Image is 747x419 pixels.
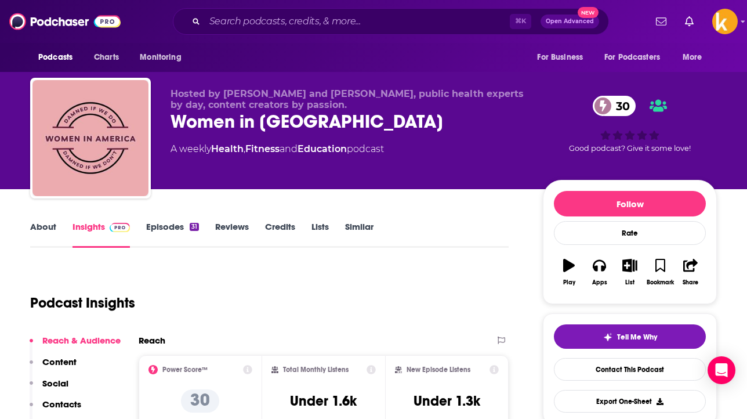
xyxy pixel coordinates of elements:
a: Episodes31 [146,221,199,248]
a: About [30,221,56,248]
button: open menu [529,46,597,68]
span: 30 [604,96,636,116]
a: Similar [345,221,374,248]
button: Apps [584,251,614,293]
a: Health [211,143,244,154]
a: Reviews [215,221,249,248]
span: ⌘ K [510,14,531,29]
div: 31 [190,223,199,231]
div: A weekly podcast [171,142,384,156]
button: Open AdvancedNew [541,15,599,28]
span: Podcasts [38,49,72,66]
span: and [280,143,298,154]
img: Women in America [32,80,148,196]
h2: Reach [139,335,165,346]
input: Search podcasts, credits, & more... [205,12,510,31]
button: Social [30,378,68,399]
a: Contact This Podcast [554,358,706,381]
span: Open Advanced [546,19,594,24]
span: More [683,49,702,66]
div: Search podcasts, credits, & more... [173,8,609,35]
button: open menu [597,46,677,68]
a: Fitness [245,143,280,154]
span: Logged in as sshawan [712,9,738,34]
h1: Podcast Insights [30,294,135,312]
div: Rate [554,221,706,245]
button: Share [676,251,706,293]
span: For Podcasters [604,49,660,66]
div: Share [683,279,698,286]
img: tell me why sparkle [603,333,612,342]
h3: Under 1.3k [414,392,480,410]
a: Show notifications dropdown [651,12,671,31]
button: Play [554,251,584,293]
p: Reach & Audience [42,335,121,346]
a: 30 [593,96,636,116]
img: User Profile [712,9,738,34]
h2: New Episode Listens [407,366,470,374]
div: List [625,279,634,286]
h2: Total Monthly Listens [283,366,349,374]
a: InsightsPodchaser Pro [72,221,130,248]
span: For Business [537,49,583,66]
div: Play [563,279,575,286]
button: Content [30,356,77,378]
span: Charts [94,49,119,66]
span: New [578,7,599,18]
a: Show notifications dropdown [680,12,698,31]
div: Apps [592,279,607,286]
a: Credits [265,221,295,248]
div: 30Good podcast? Give it some love! [543,88,717,160]
button: Export One-Sheet [554,390,706,413]
p: 30 [181,389,219,413]
span: Good podcast? Give it some love! [569,144,691,153]
p: Contacts [42,399,81,410]
h2: Power Score™ [162,366,208,374]
p: Social [42,378,68,389]
button: List [615,251,645,293]
button: Bookmark [645,251,675,293]
a: Education [298,143,347,154]
button: open menu [132,46,196,68]
span: Monitoring [140,49,181,66]
button: tell me why sparkleTell Me Why [554,324,706,349]
a: Lists [311,221,329,248]
img: Podchaser Pro [110,223,130,232]
img: Podchaser - Follow, Share and Rate Podcasts [9,10,121,32]
h3: Under 1.6k [290,392,357,410]
button: Follow [554,191,706,216]
span: , [244,143,245,154]
button: Reach & Audience [30,335,121,356]
span: Hosted by [PERSON_NAME] and [PERSON_NAME], public health experts by day, content creators by pass... [171,88,524,110]
button: open menu [30,46,88,68]
span: Tell Me Why [617,333,657,342]
div: Bookmark [647,279,674,286]
button: Show profile menu [712,9,738,34]
button: open menu [675,46,717,68]
p: Content [42,356,77,367]
div: Open Intercom Messenger [708,356,735,384]
a: Charts [86,46,126,68]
